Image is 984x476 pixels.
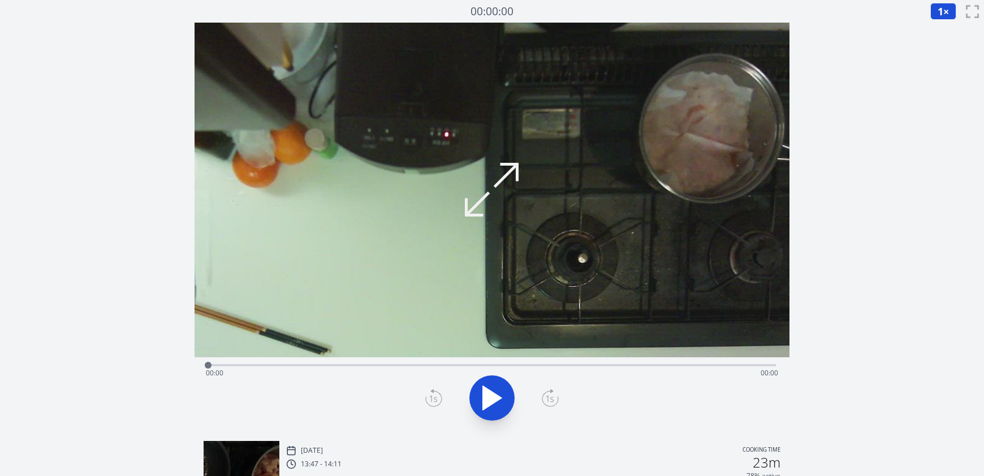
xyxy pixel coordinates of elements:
[930,3,956,20] button: 1×
[471,3,513,20] a: 00:00:00
[761,368,778,378] span: 00:00
[743,445,780,456] p: Cooking time
[301,460,342,469] p: 13:47 - 14:11
[938,5,943,18] span: 1
[301,446,323,455] p: [DATE]
[753,456,780,469] h2: 23m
